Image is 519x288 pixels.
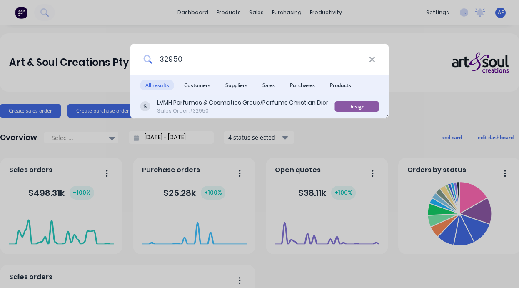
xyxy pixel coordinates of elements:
[220,80,252,90] span: Suppliers
[140,80,174,90] span: All results
[179,80,215,90] span: Customers
[285,80,320,90] span: Purchases
[157,98,328,107] div: LVMH Perfumes & Cosmetics Group/Parfums Christian Dior
[257,80,280,90] span: Sales
[325,80,356,90] span: Products
[157,107,328,115] div: Sales Order #32950
[152,44,369,75] input: Start typing a customer or supplier name to create a new order...
[334,101,379,112] div: Design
